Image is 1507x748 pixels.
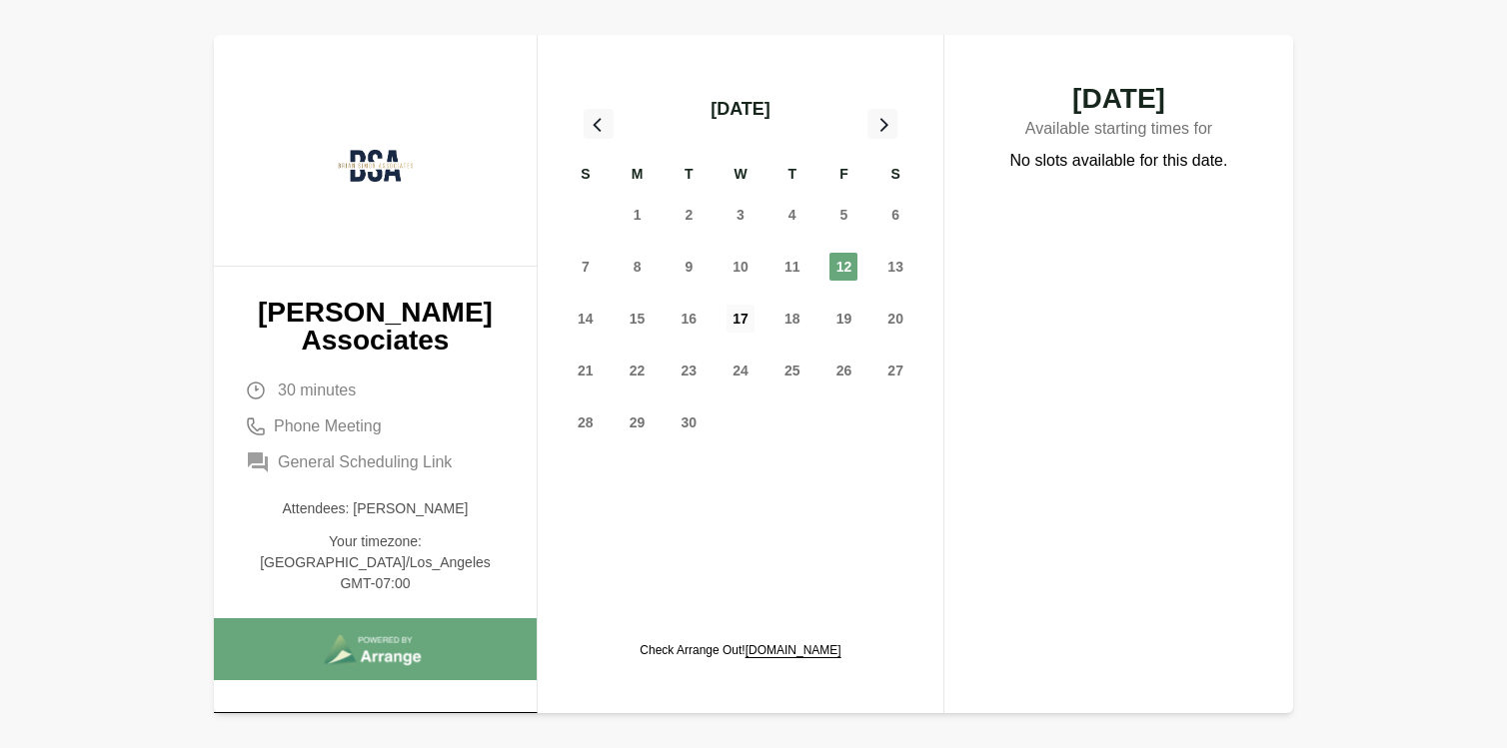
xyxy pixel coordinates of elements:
p: Available starting times for [984,113,1253,149]
span: Friday, September 5, 2025 [829,201,857,229]
span: Wednesday, September 3, 2025 [727,201,754,229]
div: T [766,163,818,189]
span: Tuesday, September 9, 2025 [675,253,703,281]
span: Friday, September 12, 2025 [829,253,857,281]
span: Tuesday, September 2, 2025 [675,201,703,229]
span: Sunday, September 21, 2025 [572,357,600,384]
span: Tuesday, September 16, 2025 [675,305,703,333]
p: No slots available for this date. [1010,149,1228,173]
span: Thursday, September 18, 2025 [778,305,806,333]
span: Wednesday, September 17, 2025 [727,305,754,333]
div: T [663,163,715,189]
span: Phone Meeting [274,414,382,438]
span: Saturday, September 13, 2025 [881,253,909,281]
span: Sunday, September 14, 2025 [572,305,600,333]
span: 30 minutes [278,378,356,402]
span: Monday, September 8, 2025 [624,253,652,281]
p: Your timezone: [GEOGRAPHIC_DATA]/Los_Angeles GMT-07:00 [246,531,505,594]
div: [DATE] [711,95,770,123]
span: Friday, September 26, 2025 [829,357,857,384]
span: Tuesday, September 30, 2025 [675,408,703,436]
span: Thursday, September 4, 2025 [778,201,806,229]
div: M [612,163,664,189]
span: Sunday, September 28, 2025 [572,408,600,436]
span: Wednesday, September 10, 2025 [727,253,754,281]
span: Monday, September 22, 2025 [624,357,652,384]
span: Monday, September 29, 2025 [624,408,652,436]
p: Attendees: [PERSON_NAME] [246,498,505,519]
div: F [818,163,870,189]
span: Monday, September 1, 2025 [624,201,652,229]
div: W [715,163,766,189]
p: Check Arrange Out! [640,642,840,658]
div: S [869,163,921,189]
span: Thursday, September 11, 2025 [778,253,806,281]
span: [DATE] [984,85,1253,113]
span: General Scheduling Link [278,450,452,474]
span: Friday, September 19, 2025 [829,305,857,333]
span: Sunday, September 7, 2025 [572,253,600,281]
p: [PERSON_NAME] Associates [246,299,505,355]
span: Thursday, September 25, 2025 [778,357,806,384]
span: Tuesday, September 23, 2025 [675,357,703,384]
span: Monday, September 15, 2025 [624,305,652,333]
span: Wednesday, September 24, 2025 [727,357,754,384]
div: S [560,163,612,189]
a: [DOMAIN_NAME] [746,643,841,657]
span: Saturday, September 20, 2025 [881,305,909,333]
span: Saturday, September 27, 2025 [881,357,909,384]
span: Saturday, September 6, 2025 [881,201,909,229]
